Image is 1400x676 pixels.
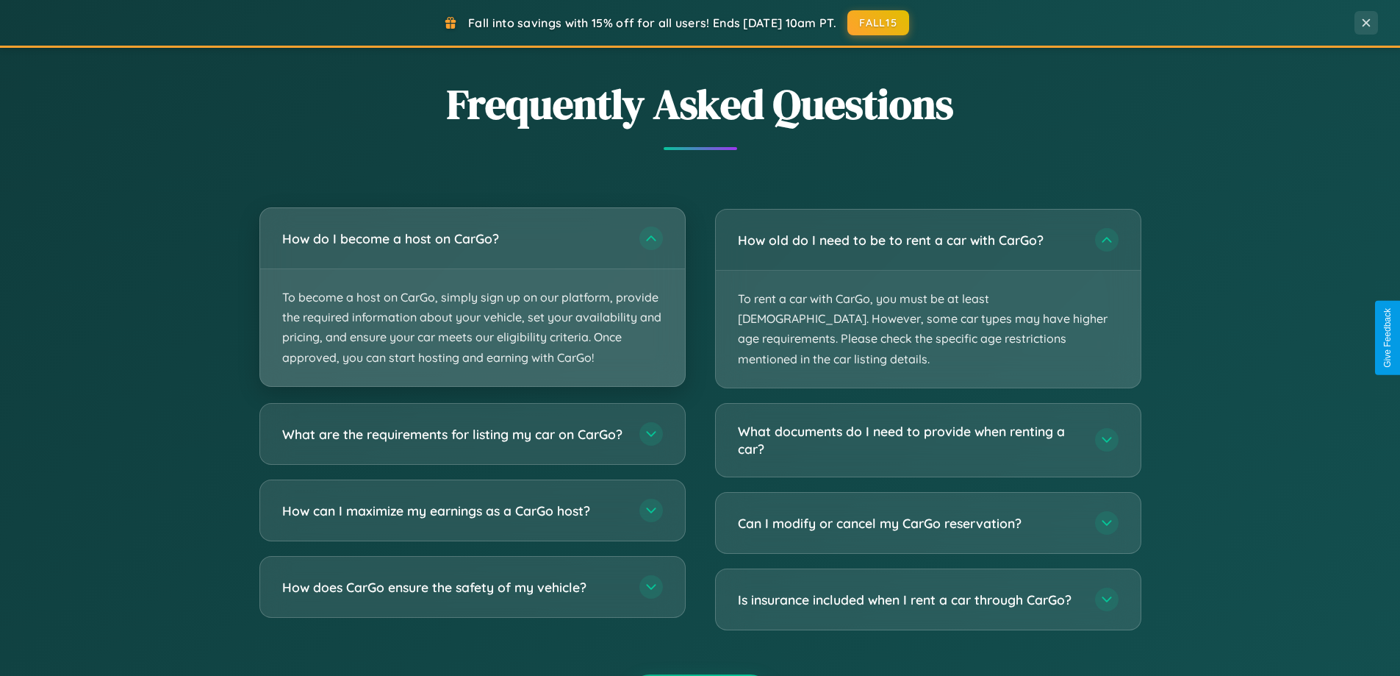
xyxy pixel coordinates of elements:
[260,269,685,386] p: To become a host on CarGo, simply sign up on our platform, provide the required information about...
[738,231,1080,249] h3: How old do I need to be to rent a car with CarGo?
[847,10,909,35] button: FALL15
[716,271,1141,388] p: To rent a car with CarGo, you must be at least [DEMOGRAPHIC_DATA]. However, some car types may ha...
[468,15,836,30] span: Fall into savings with 15% off for all users! Ends [DATE] 10am PT.
[738,591,1080,609] h3: Is insurance included when I rent a car through CarGo?
[282,424,625,443] h3: What are the requirements for listing my car on CarGo?
[738,422,1080,458] h3: What documents do I need to provide when renting a car?
[282,230,625,248] h3: How do I become a host on CarGo?
[1382,308,1393,368] div: Give Feedback
[282,501,625,519] h3: How can I maximize my earnings as a CarGo host?
[282,577,625,596] h3: How does CarGo ensure the safety of my vehicle?
[738,514,1080,533] h3: Can I modify or cancel my CarGo reservation?
[259,76,1141,132] h2: Frequently Asked Questions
